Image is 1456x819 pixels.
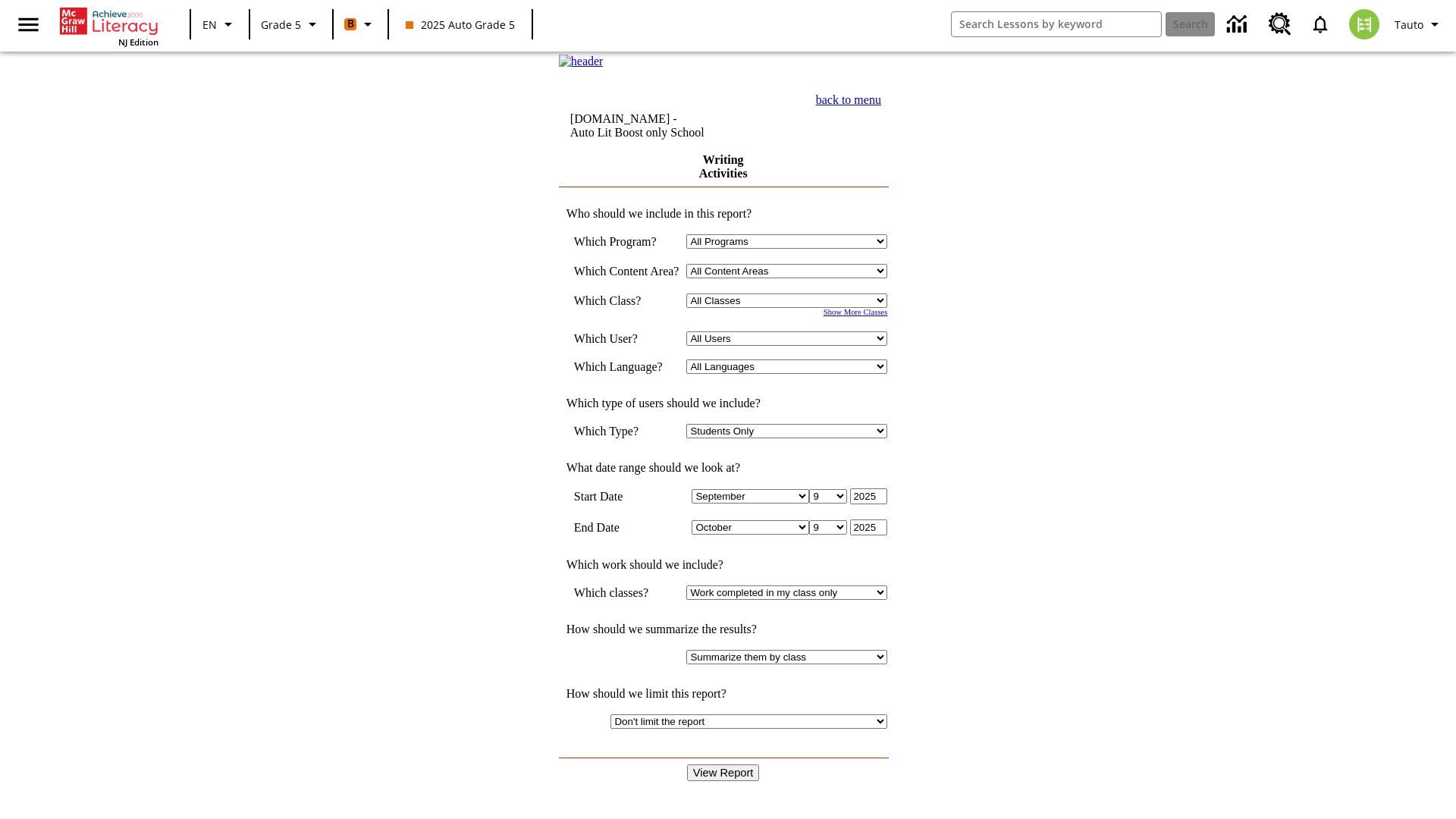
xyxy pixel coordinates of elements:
td: How should we limit this report? [559,687,888,701]
input: View Report [687,764,760,781]
a: Writing Activities [699,153,748,180]
button: Language: EN, Select a language [196,11,244,38]
td: Who should we include in this report? [559,207,888,221]
a: back to menu [816,93,881,106]
button: Select a new avatar [1340,5,1389,44]
img: header [559,55,604,68]
span: 2025 Auto Grade 5 [406,17,515,33]
td: [DOMAIN_NAME] - [570,112,762,140]
a: Resource Center, Will open in new tab [1260,4,1301,45]
input: search field [952,12,1161,36]
td: How should we summarize the results? [559,623,888,636]
td: Which User? [574,331,679,346]
td: Which Language? [574,359,679,374]
span: Tauto [1395,17,1423,33]
td: End Date [574,519,679,535]
button: Grade: Grade 5, Select a grade [255,11,328,38]
td: Start Date [574,488,679,504]
td: Which work should we include? [559,558,888,572]
span: Grade 5 [261,17,301,33]
td: Which Type? [574,424,679,438]
nobr: Which Content Area? [574,265,679,278]
td: Which classes? [574,585,679,600]
a: Notifications [1301,5,1340,44]
div: Home [60,5,158,48]
td: Which Class? [574,293,679,308]
a: Data Center [1218,4,1260,45]
button: Open side menu [6,2,51,47]
td: Which type of users should we include? [559,397,888,410]
button: Boost Class color is orange. Change class color [338,11,383,38]
td: What date range should we look at? [559,461,888,475]
span: B [347,14,354,33]
td: Which Program? [574,234,679,249]
nobr: Auto Lit Boost only School [570,126,704,139]
button: Profile/Settings [1389,11,1450,38]
img: avatar image [1349,9,1379,39]
a: Show More Classes [824,308,888,316]
span: NJ Edition [118,36,158,48]
span: EN [202,17,217,33]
